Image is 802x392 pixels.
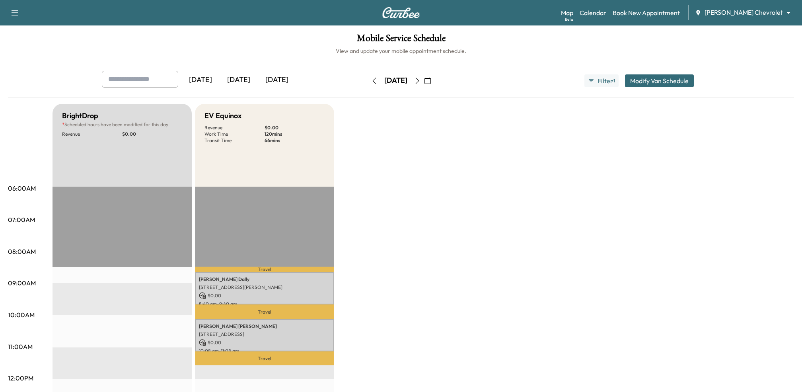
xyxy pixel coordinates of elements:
[265,137,325,144] p: 66 mins
[598,76,612,86] span: Filter
[8,47,794,55] h6: View and update your mobile appointment schedule.
[8,215,35,224] p: 07:00AM
[199,292,330,299] p: $ 0.00
[625,74,694,87] button: Modify Van Schedule
[8,373,33,383] p: 12:00PM
[181,71,220,89] div: [DATE]
[561,8,573,18] a: MapBeta
[62,121,182,128] p: Scheduled hours have been modified for this day
[199,348,330,354] p: 10:08 am - 11:08 am
[613,78,615,84] span: 1
[258,71,296,89] div: [DATE]
[122,131,182,137] p: $ 0.00
[265,125,325,131] p: $ 0.00
[584,74,619,87] button: Filter●1
[8,247,36,256] p: 08:00AM
[199,301,330,307] p: 8:40 am - 9:40 am
[220,71,258,89] div: [DATE]
[265,131,325,137] p: 120 mins
[613,8,680,18] a: Book New Appointment
[8,342,33,351] p: 11:00AM
[199,339,330,346] p: $ 0.00
[382,7,420,18] img: Curbee Logo
[195,304,334,320] p: Travel
[705,8,783,17] span: [PERSON_NAME] Chevrolet
[62,110,98,121] h5: BrightDrop
[8,310,35,320] p: 10:00AM
[199,323,330,330] p: [PERSON_NAME] [PERSON_NAME]
[195,267,334,272] p: Travel
[199,331,330,337] p: [STREET_ADDRESS]
[384,76,407,86] div: [DATE]
[612,79,613,83] span: ●
[580,8,606,18] a: Calendar
[199,284,330,291] p: [STREET_ADDRESS][PERSON_NAME]
[204,137,265,144] p: Transit Time
[204,125,265,131] p: Revenue
[8,278,36,288] p: 09:00AM
[565,16,573,22] div: Beta
[199,276,330,283] p: [PERSON_NAME] Dally
[204,110,241,121] h5: EV Equinox
[62,131,122,137] p: Revenue
[195,351,334,365] p: Travel
[204,131,265,137] p: Work Time
[8,183,36,193] p: 06:00AM
[8,33,794,47] h1: Mobile Service Schedule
